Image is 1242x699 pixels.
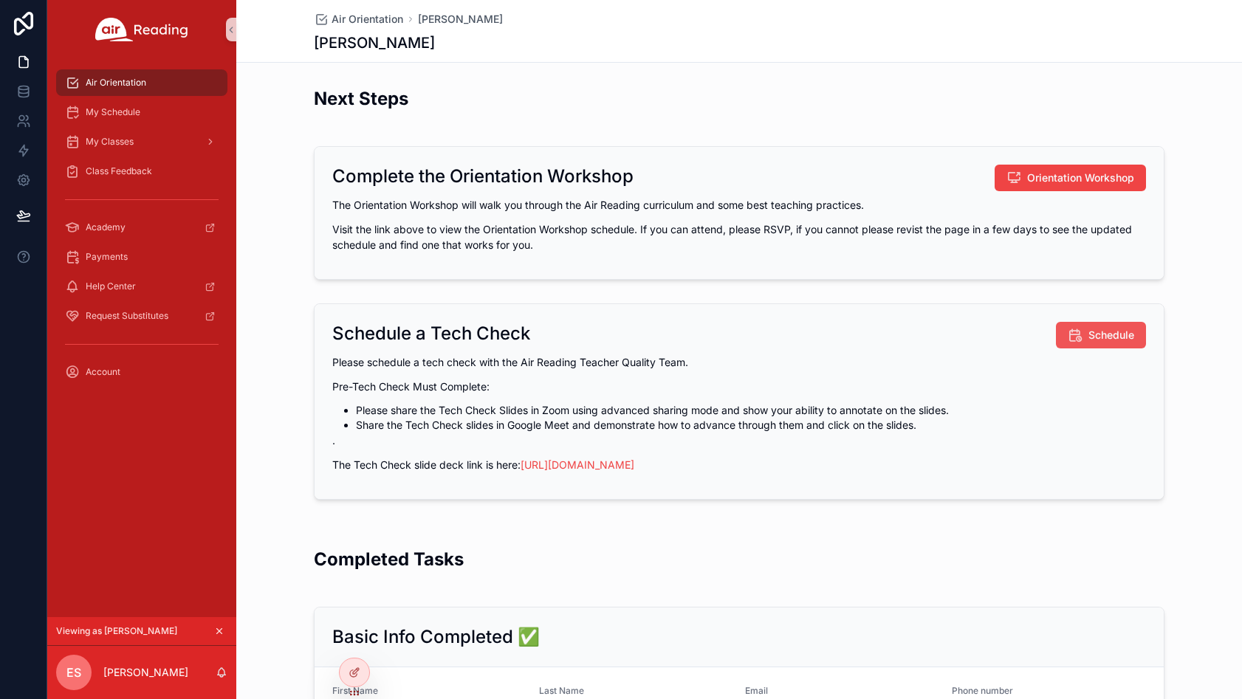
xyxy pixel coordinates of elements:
a: Payments [56,244,227,270]
span: My Classes [86,136,134,148]
p: . [332,433,1146,448]
a: My Schedule [56,99,227,125]
h2: Schedule a Tech Check [332,322,530,345]
span: Last Name [539,685,584,696]
a: Request Substitutes [56,303,227,329]
p: Please schedule a tech check with the Air Reading Teacher Quality Team. [332,354,1146,370]
p: Visit the link above to view the Orientation Workshop schedule. If you can attend, please RSVP, i... [332,221,1146,252]
span: Request Substitutes [86,310,168,322]
span: Air Orientation [332,12,403,27]
h2: Next Steps [314,86,408,111]
a: Help Center [56,273,227,300]
p: The Orientation Workshop will walk you through the Air Reading curriculum and some best teaching ... [332,197,1146,213]
p: [PERSON_NAME] [103,665,188,680]
img: App logo [95,18,188,41]
span: Payments [86,251,128,263]
span: Class Feedback [86,165,152,177]
div: scrollable content [47,59,236,404]
li: Share the Tech Check slides in Google Meet and demonstrate how to advance through them and click ... [356,418,1146,433]
button: Schedule [1056,322,1146,348]
a: Air Orientation [56,69,227,96]
span: Phone number [952,685,1013,696]
h2: Completed Tasks [314,547,464,571]
li: Please share the Tech Check Slides in Zoom using advanced sharing mode and show your ability to a... [356,403,1146,418]
span: Account [86,366,120,378]
a: [URL][DOMAIN_NAME] [521,458,634,471]
span: Viewing as [PERSON_NAME] [56,625,177,637]
span: Schedule [1088,328,1134,342]
span: ES [66,664,81,681]
h2: Basic Info Completed ✅ [332,625,540,649]
p: Pre-Tech Check Must Complete: [332,379,1146,394]
span: Email [745,685,768,696]
span: My Schedule [86,106,140,118]
span: Orientation Workshop [1027,171,1134,185]
h1: [PERSON_NAME] [314,32,435,53]
p: The Tech Check slide deck link is here: [332,457,1146,472]
h2: Complete the Orientation Workshop [332,165,634,188]
a: Air Orientation [314,12,403,27]
a: Class Feedback [56,158,227,185]
span: Help Center [86,280,136,292]
button: Orientation Workshop [995,165,1146,191]
span: First Name [332,685,378,696]
a: My Classes [56,128,227,155]
span: Air Orientation [86,77,146,89]
span: Academy [86,221,126,233]
a: Academy [56,214,227,241]
a: Account [56,359,227,385]
a: [PERSON_NAME] [418,12,503,27]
